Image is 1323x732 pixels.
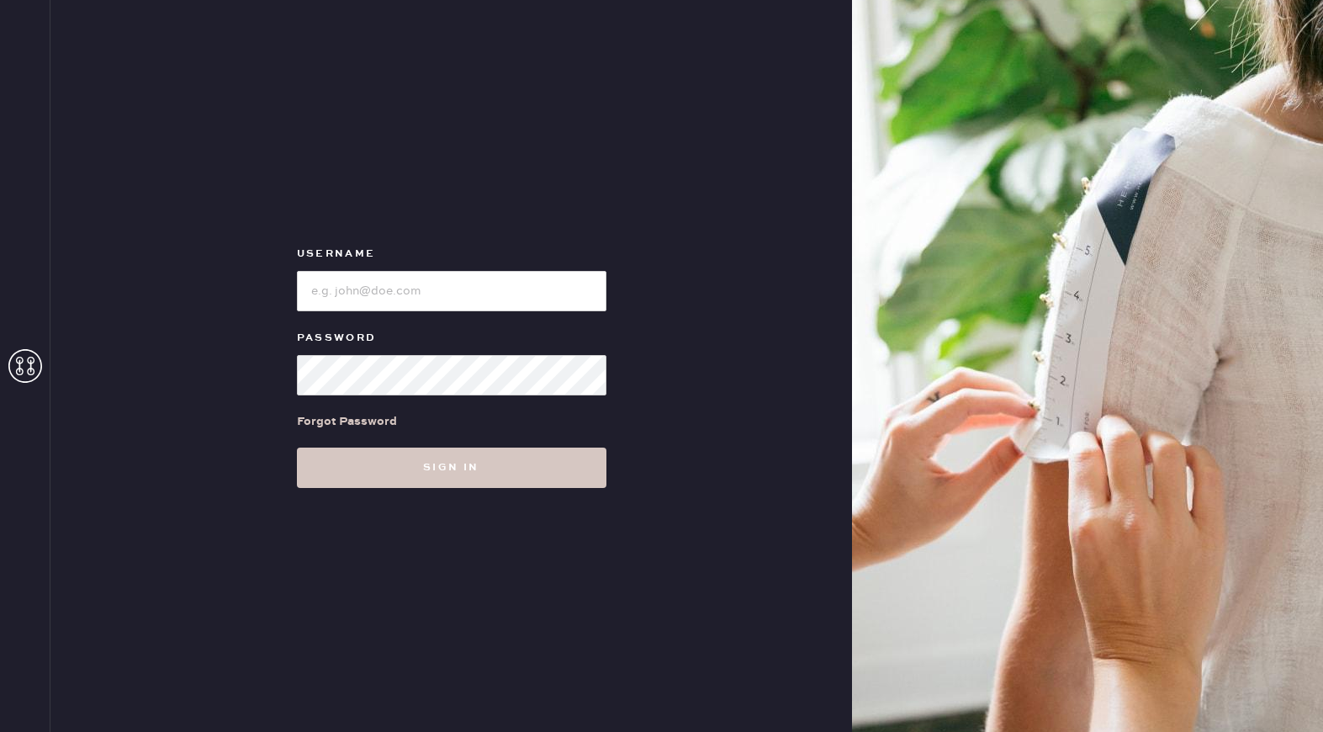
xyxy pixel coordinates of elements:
label: Username [297,244,606,264]
label: Password [297,328,606,348]
div: Forgot Password [297,412,397,431]
input: e.g. john@doe.com [297,271,606,311]
a: Forgot Password [297,395,397,448]
button: Sign in [297,448,606,488]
